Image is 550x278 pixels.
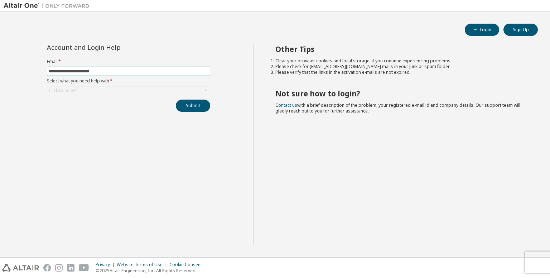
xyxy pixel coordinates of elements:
li: Please verify that the links in the activation e-mails are not expired. [275,69,525,75]
div: Click to select [49,88,77,94]
div: Account and Login Help [47,44,178,50]
a: Contact us [275,102,297,108]
label: Select what you need help with [47,78,210,84]
span: with a brief description of the problem, your registered e-mail id and company details. Our suppo... [275,102,520,114]
div: Click to select [47,86,210,95]
img: facebook.svg [43,264,51,272]
div: Cookie Consent [169,262,206,268]
div: Website Terms of Use [117,262,169,268]
button: Submit [176,100,210,112]
img: youtube.svg [79,264,89,272]
button: Login [465,24,499,36]
p: © 2025 Altair Engineering, Inc. All Rights Reserved. [96,268,206,274]
img: altair_logo.svg [2,264,39,272]
img: Altair One [4,2,93,9]
li: Clear your browser cookies and local storage, if you continue experiencing problems. [275,58,525,64]
img: linkedin.svg [67,264,74,272]
h2: Not sure how to login? [275,89,525,98]
img: instagram.svg [55,264,63,272]
label: Email [47,59,210,64]
h2: Other Tips [275,44,525,54]
button: Sign Up [503,24,538,36]
li: Please check for [EMAIL_ADDRESS][DOMAIN_NAME] mails in your junk or spam folder. [275,64,525,69]
div: Privacy [96,262,117,268]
